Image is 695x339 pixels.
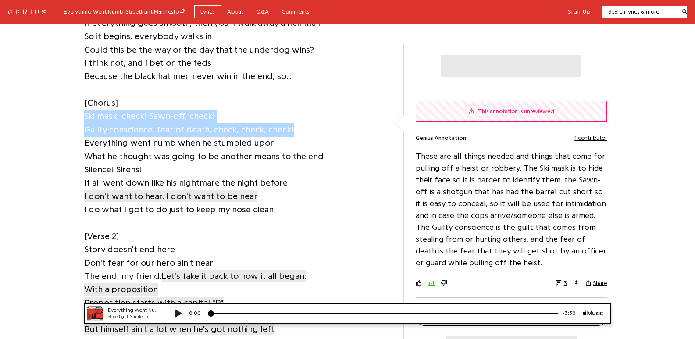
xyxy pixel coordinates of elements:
span: 3 [564,280,567,287]
button: 1 contributor [574,134,607,143]
img: 72x72bb.jpg [10,3,25,18]
input: Search lyrics & more [602,7,677,16]
a: Comments [275,5,316,19]
a: About [221,5,250,19]
span: Let's take it back to how it all began: With a proposition Proposition starts with a capital "P" ... [84,270,306,335]
a: Let's take it back to how it all began:With a propositionProposition starts with a capital "P""Or... [84,269,306,336]
button: Sign Up [568,8,591,16]
span: Ski mask, check! Sawn-off, check! Guilty conscience, fear of death, check, check, check! [84,110,294,136]
div: Everything Went Numb [31,4,83,11]
div: This annotation is [478,107,554,116]
span: unreviewed [524,108,554,114]
svg: downvote [441,280,447,286]
button: Share [586,280,607,287]
button: 3 [556,280,567,287]
p: These are all things needed and things that come for pulling off a heist or robbery. The Ski mask... [416,150,607,269]
button: +4 [428,279,435,288]
a: Ski mask, check! Sawn-off, check!Guilty conscience, fear of death, check, check, check! [84,109,294,136]
span: Share [593,280,607,287]
div: Everything Went Numb - Streetlight Manifesto [64,7,185,17]
span: I don't want to hear. I don't want to be near [84,190,257,203]
a: Q&A [250,5,275,19]
div: -3:30 [481,7,506,14]
a: I don't want to hear. I don't want to be near [84,189,257,203]
span: Genius Annotation [416,134,466,143]
div: Streetlight Manifesto [31,11,83,17]
svg: upvote [416,280,422,286]
a: Lyrics [194,5,221,19]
